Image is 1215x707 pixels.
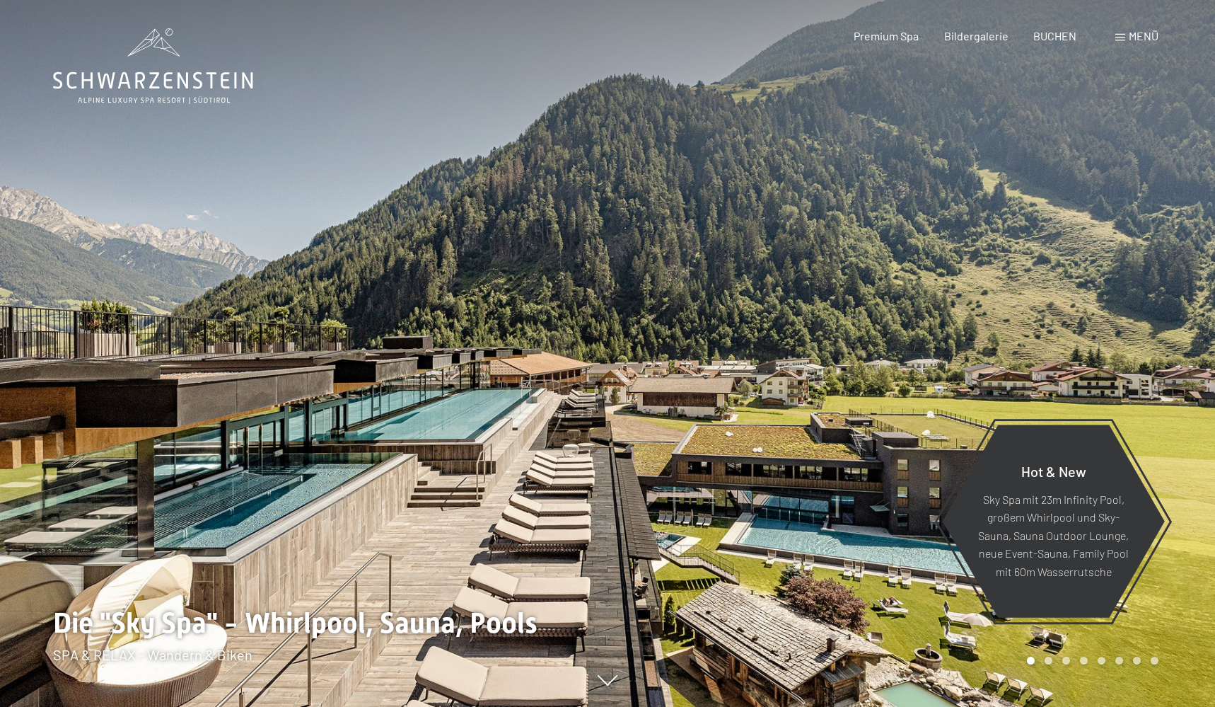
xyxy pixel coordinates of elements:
[941,424,1165,619] a: Hot & New Sky Spa mit 23m Infinity Pool, großem Whirlpool und Sky-Sauna, Sauna Outdoor Lounge, ne...
[1098,657,1105,665] div: Carousel Page 5
[1027,657,1035,665] div: Carousel Page 1 (Current Slide)
[854,29,919,42] a: Premium Spa
[1115,657,1123,665] div: Carousel Page 6
[1080,657,1088,665] div: Carousel Page 4
[1129,29,1158,42] span: Menü
[1151,657,1158,665] div: Carousel Page 8
[1021,462,1086,479] span: Hot & New
[1033,29,1076,42] a: BUCHEN
[1045,657,1052,665] div: Carousel Page 2
[1062,657,1070,665] div: Carousel Page 3
[944,29,1008,42] a: Bildergalerie
[1133,657,1141,665] div: Carousel Page 7
[1022,657,1158,665] div: Carousel Pagination
[977,490,1130,580] p: Sky Spa mit 23m Infinity Pool, großem Whirlpool und Sky-Sauna, Sauna Outdoor Lounge, neue Event-S...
